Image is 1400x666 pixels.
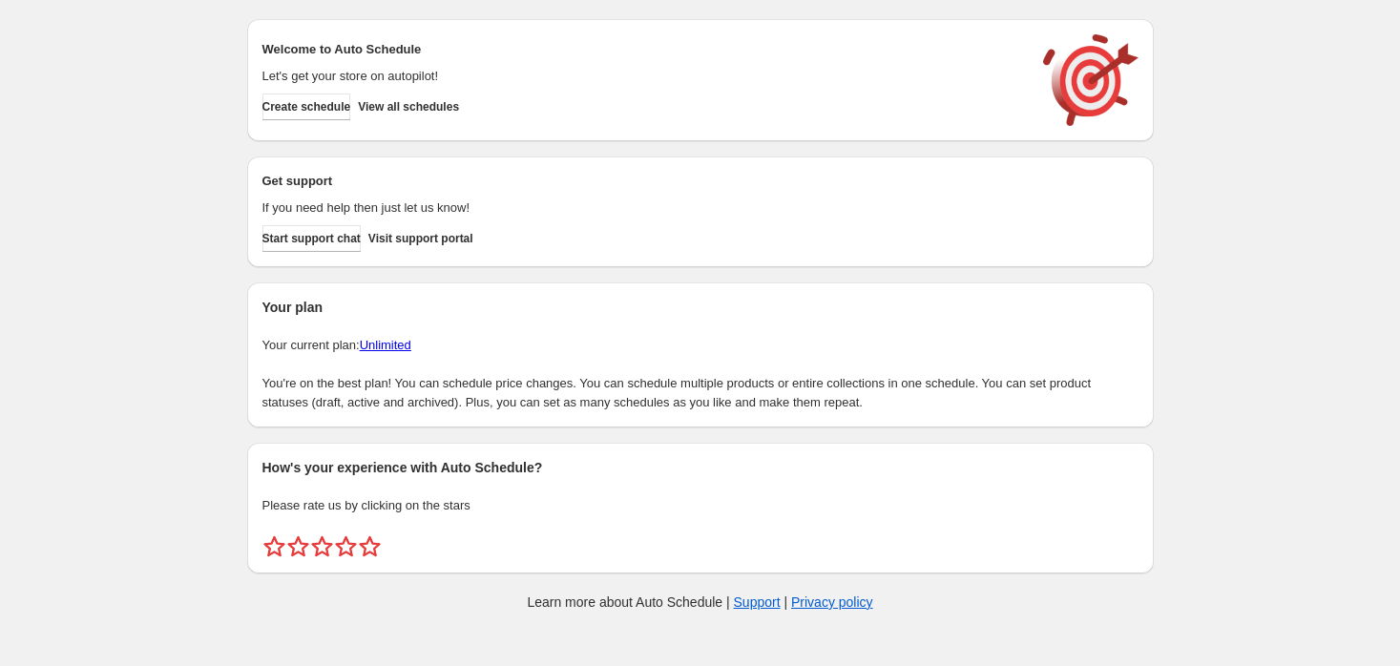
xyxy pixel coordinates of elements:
[262,40,1024,59] h2: Welcome to Auto Schedule
[360,338,411,352] a: Unlimited
[262,198,1024,218] p: If you need help then just let us know!
[262,374,1139,412] p: You're on the best plan! You can schedule price changes. You can schedule multiple products or en...
[791,594,873,610] a: Privacy policy
[358,94,459,120] button: View all schedules
[262,458,1139,477] h2: How's your experience with Auto Schedule?
[262,99,351,114] span: Create schedule
[262,496,1139,515] p: Please rate us by clicking on the stars
[358,99,459,114] span: View all schedules
[368,225,473,252] a: Visit support portal
[527,593,872,612] p: Learn more about Auto Schedule | |
[262,231,361,246] span: Start support chat
[368,231,473,246] span: Visit support portal
[262,172,1024,191] h2: Get support
[734,594,781,610] a: Support
[262,336,1139,355] p: Your current plan:
[262,225,361,252] a: Start support chat
[262,298,1139,317] h2: Your plan
[262,67,1024,86] p: Let's get your store on autopilot!
[262,94,351,120] button: Create schedule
